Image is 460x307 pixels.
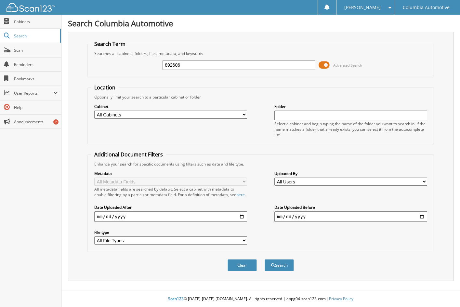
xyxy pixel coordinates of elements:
[228,259,257,271] button: Clear
[94,230,247,235] label: File type
[14,76,58,82] span: Bookmarks
[14,19,58,24] span: Cabinets
[168,296,184,301] span: Scan123
[61,291,460,307] div: © [DATE]-[DATE] [DOMAIN_NAME]. All rights reserved | appg04-scan123-com |
[14,62,58,67] span: Reminders
[344,6,381,9] span: [PERSON_NAME]
[14,33,57,39] span: Search
[333,63,362,68] span: Advanced Search
[14,119,58,125] span: Announcements
[94,104,247,109] label: Cabinet
[53,119,59,125] div: 2
[91,40,129,47] legend: Search Term
[94,205,247,210] label: Date Uploaded After
[265,259,294,271] button: Search
[274,121,427,138] div: Select a cabinet and begin typing the name of the folder you want to search in. If the name match...
[68,18,453,29] h1: Search Columbia Automotive
[14,90,53,96] span: User Reports
[91,51,430,56] div: Searches all cabinets, folders, files, metadata, and keywords
[14,47,58,53] span: Scan
[91,84,119,91] legend: Location
[94,186,247,197] div: All metadata fields are searched by default. Select a cabinet with metadata to enable filtering b...
[274,205,427,210] label: Date Uploaded Before
[91,151,166,158] legend: Additional Document Filters
[236,192,245,197] a: here
[94,171,247,176] label: Metadata
[274,104,427,109] label: Folder
[403,6,450,9] span: Columbia Automotive
[329,296,353,301] a: Privacy Policy
[274,171,427,176] label: Uploaded By
[91,94,430,100] div: Optionally limit your search to a particular cabinet or folder
[274,211,427,222] input: end
[14,105,58,110] span: Help
[94,211,247,222] input: start
[91,161,430,167] div: Enhance your search for specific documents using filters such as date and file type.
[427,276,460,307] iframe: Chat Widget
[7,3,55,12] img: scan123-logo-white.svg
